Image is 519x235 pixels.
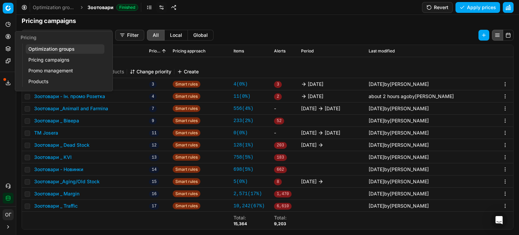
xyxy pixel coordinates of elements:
button: Зоотовари _ Вівера [34,117,79,124]
button: Зоотовари - Ін. промо Розетка [34,93,105,100]
span: 203 [274,142,287,149]
div: 15,364 [233,221,247,227]
span: Alerts [274,48,286,54]
span: Smart rules [173,105,200,112]
span: 3 [149,81,157,88]
span: 1,470 [274,191,292,197]
span: [DATE] [325,130,340,136]
button: ОГ [3,209,14,220]
span: [DATE] [325,105,340,112]
td: - [271,102,298,115]
span: 183 [274,154,287,161]
a: 11(0%) [233,93,250,100]
span: [DATE] [308,81,323,88]
span: [DATE] [369,179,384,184]
span: [DATE] [369,142,384,148]
a: 4(0%) [233,81,248,88]
span: Items [233,48,244,54]
span: [DATE] [369,118,384,123]
div: Total : [274,214,287,221]
span: [DATE] [301,105,317,112]
span: Зоотовари [88,4,114,11]
span: 3 [274,81,282,88]
span: Smart rules [173,142,200,148]
div: by [PERSON_NAME] [369,154,429,161]
span: [DATE] [369,130,384,136]
span: [DATE] [308,93,323,100]
span: 9 [149,118,157,124]
span: Smart rules [173,190,200,197]
span: 6,610 [274,203,292,210]
a: 758(5%) [233,154,253,161]
span: [DATE] [369,105,384,111]
div: by [PERSON_NAME] [369,178,429,185]
div: by [PERSON_NAME] [369,117,429,124]
div: by [PERSON_NAME] [369,93,454,100]
span: Smart rules [173,93,200,100]
div: by [PERSON_NAME] [369,81,429,88]
span: [DATE] [369,81,384,87]
span: [DATE] [369,154,384,160]
button: Sorted by Priority ascending [160,48,167,54]
span: 662 [274,166,287,173]
span: 16 [149,191,159,197]
span: Last modified [369,48,395,54]
a: 128(1%) [233,142,253,148]
a: Promo management [26,66,104,75]
h5: Зоотовари [35,59,199,66]
button: all [147,30,165,41]
span: Smart rules [173,117,200,124]
span: 11 [149,130,159,137]
span: 13 [149,154,159,161]
div: Open Intercom Messenger [491,212,507,228]
span: [DATE] [301,142,317,148]
button: Apply prices [455,2,500,13]
span: Smart rules [173,203,200,209]
span: [DATE] [369,166,384,172]
h1: Pricing campaigns [16,16,519,26]
button: ТМ Josera [34,130,58,136]
span: 7 [149,105,157,112]
button: Зоотовари - Новинки [34,166,83,173]
span: Pricing [21,34,36,40]
td: - [271,127,298,139]
div: by [PERSON_NAME] [369,142,429,148]
div: by [PERSON_NAME] [369,130,429,136]
span: [DATE] [369,191,384,196]
span: Smart rules [173,130,200,136]
span: 52 [274,118,284,124]
span: Smart rules [173,166,200,173]
button: Зоотовари _ KVI [34,154,72,161]
a: Pricing campaigns [26,55,104,65]
nav: breadcrumb [33,4,138,11]
span: 8 [274,179,282,185]
a: 10,242(67%) [233,203,265,209]
button: Зоотовари _ Traffic [34,203,78,209]
span: [DATE] [369,203,384,209]
span: 15 [149,179,159,185]
div: Total : [233,214,247,221]
div: by [PERSON_NAME] [369,105,429,112]
a: 5(0%) [233,178,248,185]
a: 698(5%) [233,166,253,173]
span: [DATE] [301,130,317,136]
span: 17 [149,203,159,210]
a: 556(4%) [233,105,253,112]
span: 14 [149,166,159,173]
span: Pricing approach [173,48,205,54]
div: by [PERSON_NAME] [369,166,429,173]
button: Зоотовари _ Margin [34,190,79,197]
div: by [PERSON_NAME] [369,203,429,209]
a: 233(2%) [233,117,253,124]
span: Finished [116,4,138,11]
span: about 2 hours ago [369,93,409,99]
button: Filter [115,30,144,41]
a: Products [26,77,104,86]
button: Зоотовари _ Dead Stock [34,142,90,148]
button: Change priority [130,68,171,75]
button: global [188,30,214,41]
button: Revert [422,2,453,13]
a: Optimization groups [26,44,104,54]
button: local [165,30,188,41]
a: Optimization groups [33,4,76,11]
